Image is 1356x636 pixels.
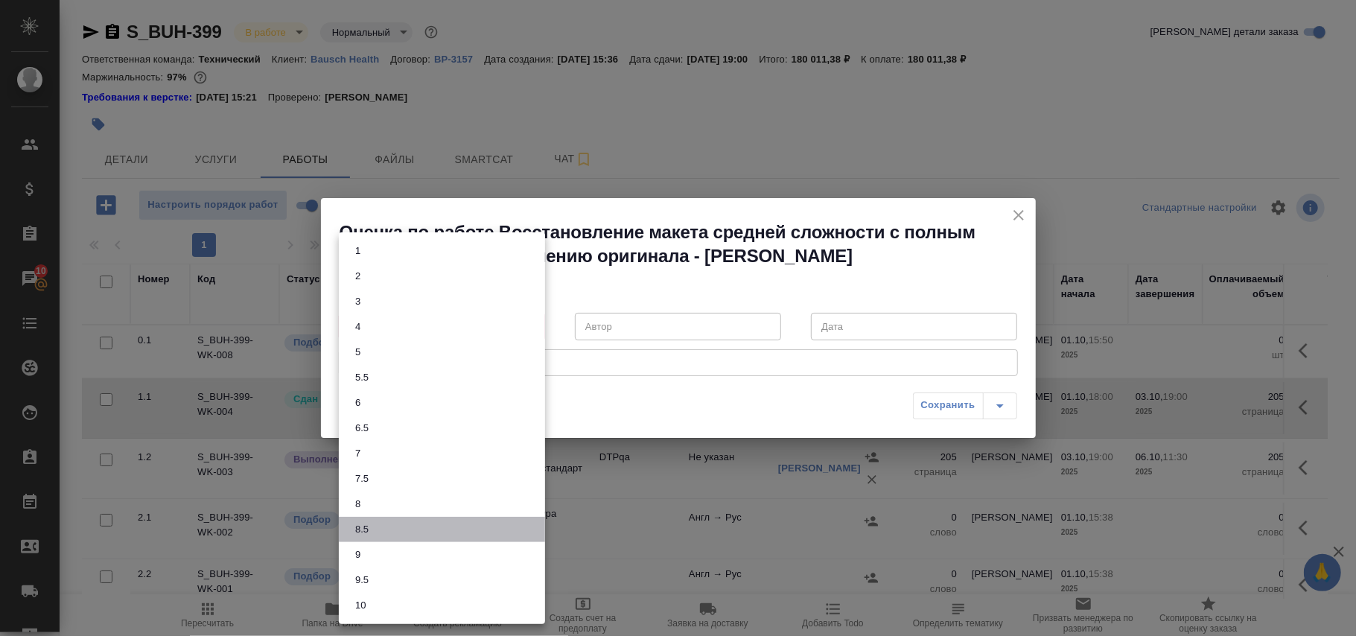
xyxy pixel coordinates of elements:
button: 7.5 [351,471,373,487]
button: 3 [351,293,365,310]
button: 2 [351,268,365,284]
button: 9 [351,547,365,563]
button: 6 [351,395,365,411]
button: 8.5 [351,521,373,538]
button: 6.5 [351,420,373,436]
button: 5 [351,344,365,360]
button: 5.5 [351,369,373,386]
button: 1 [351,243,365,259]
button: 8 [351,496,365,512]
button: 4 [351,319,365,335]
button: 7 [351,445,365,462]
button: 9.5 [351,572,373,588]
button: 10 [351,597,370,614]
